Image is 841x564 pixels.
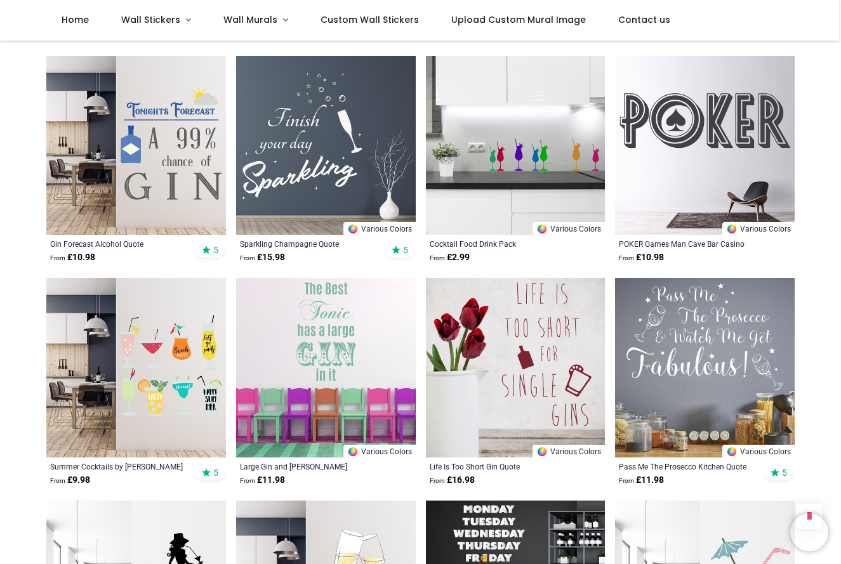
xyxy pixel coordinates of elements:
[321,13,419,26] span: Custom Wall Stickers
[619,251,664,264] strong: £ 10.98
[46,278,226,457] img: Summer Cocktails Wall Sticker by Sabina Aghova
[213,467,218,478] span: 5
[121,13,180,26] span: Wall Stickers
[533,445,605,457] a: Various Colors
[619,474,664,487] strong: £ 11.98
[615,56,795,235] img: POKER Games Man Cave Bar Casino Wall Sticker
[347,446,359,457] img: Color Wheel
[236,56,416,235] img: Sparkling Champagne Quote Wall Sticker
[343,222,416,235] a: Various Colors
[50,251,95,264] strong: £ 10.98
[50,474,90,487] strong: £ 9.98
[430,254,445,261] span: From
[619,477,634,484] span: From
[722,445,795,457] a: Various Colors
[615,278,795,457] img: Pass Me The Prosecco Kitchen Quote Wall Sticker
[430,251,470,264] strong: £ 2.99
[430,461,567,471] a: Life Is Too Short Gin Quote
[240,461,378,471] a: Large Gin and [PERSON_NAME]
[782,467,787,478] span: 5
[426,278,606,457] img: Life Is Too Short Gin Quote Wall Sticker
[347,223,359,235] img: Color Wheel
[430,477,445,484] span: From
[618,13,670,26] span: Contact us
[619,239,757,249] a: POKER Games Man Cave Bar Casino
[533,222,605,235] a: Various Colors
[426,56,606,235] img: Cocktail Food Drink Wall Sticker Pack
[50,461,188,471] a: Summer Cocktails by [PERSON_NAME]
[240,254,255,261] span: From
[50,239,188,249] a: Gin Forecast Alcohol Quote
[726,446,738,457] img: Color Wheel
[240,474,285,487] strong: £ 11.98
[403,244,408,256] span: 5
[240,477,255,484] span: From
[223,13,277,26] span: Wall Murals
[240,251,285,264] strong: £ 15.98
[46,56,226,235] img: Gin Forecast Alcohol Quote Wall Sticker
[451,13,586,26] span: Upload Custom Mural Image
[62,13,89,26] span: Home
[536,446,548,457] img: Color Wheel
[343,445,416,457] a: Various Colors
[50,477,65,484] span: From
[240,239,378,249] a: Sparkling Champagne Quote
[430,239,567,249] a: Cocktail Food Drink Pack
[236,278,416,457] img: Large Gin and Tonic Drinking Wall Sticker
[619,254,634,261] span: From
[722,222,795,235] a: Various Colors
[790,513,828,551] iframe: Brevo live chat
[430,474,475,487] strong: £ 16.98
[726,223,738,235] img: Color Wheel
[536,223,548,235] img: Color Wheel
[50,254,65,261] span: From
[619,461,757,471] a: Pass Me The Prosecco Kitchen Quote
[213,244,218,256] span: 5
